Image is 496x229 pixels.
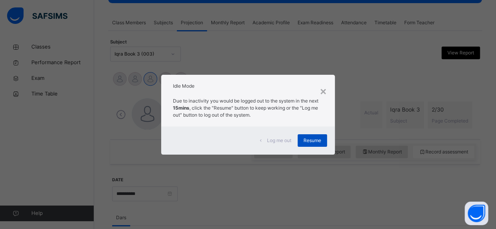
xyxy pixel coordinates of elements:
[173,97,323,119] p: Due to inactivity you would be logged out to the system in the next , click the "Resume" button t...
[173,105,189,111] strong: 15mins
[303,137,321,144] span: Resume
[320,83,327,99] div: ×
[267,137,291,144] span: Log me out
[173,83,323,90] h2: Idle Mode
[465,202,488,225] button: Open asap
